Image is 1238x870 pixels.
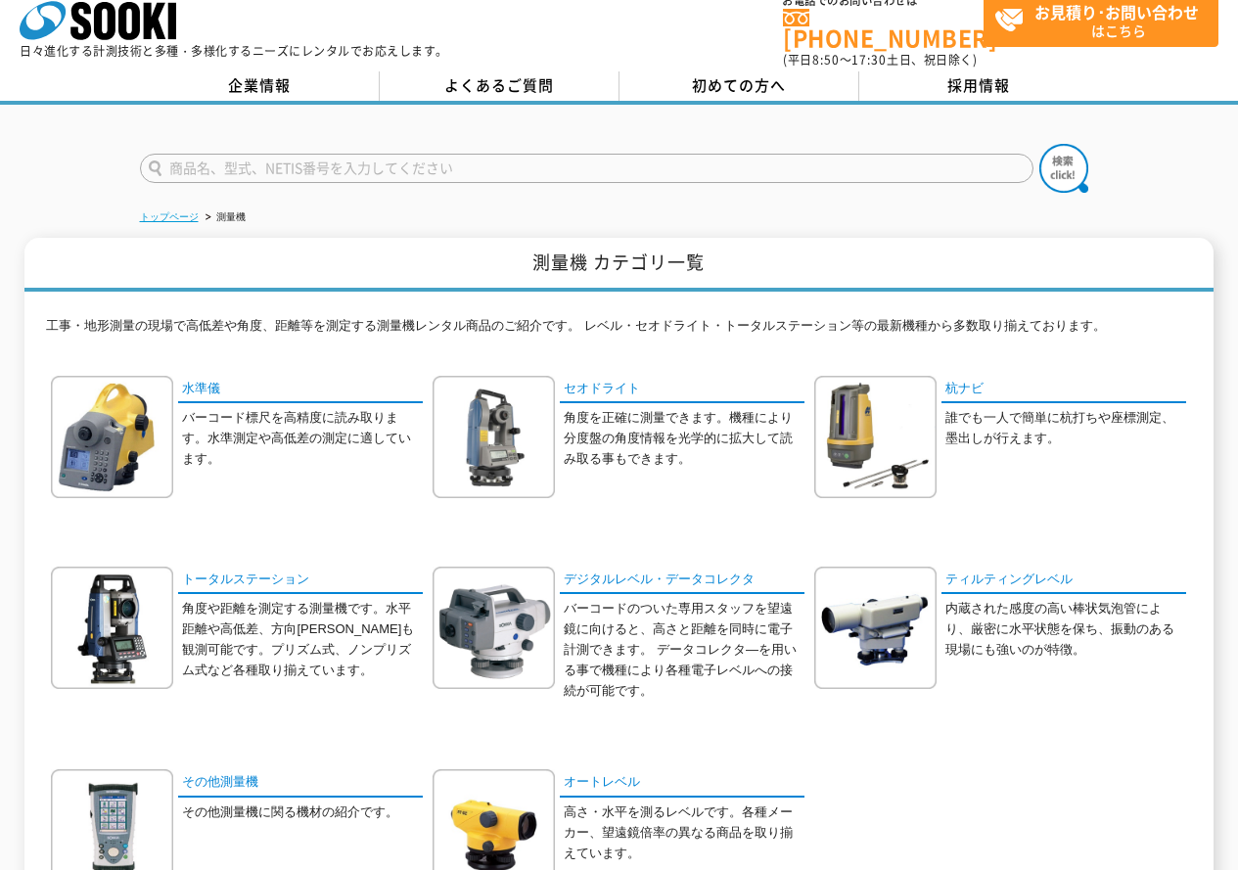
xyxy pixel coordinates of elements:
a: よくあるご質問 [380,71,619,101]
a: その他測量機 [178,769,423,798]
li: 測量機 [202,207,246,228]
a: ティルティングレベル [941,567,1186,595]
a: トップページ [140,211,199,222]
a: セオドライト [560,376,804,404]
p: 角度や距離を測定する測量機です。水平距離や高低差、方向[PERSON_NAME]も観測可能です。プリズム式、ノンプリズム式など各種取り揃えています。 [182,599,423,680]
a: 企業情報 [140,71,380,101]
p: バーコード標尺を高精度に読み取ります。水準測定や高低差の測定に適しています。 [182,408,423,469]
a: オートレベル [560,769,804,798]
a: 採用情報 [859,71,1099,101]
p: 日々進化する計測技術と多種・多様化するニーズにレンタルでお応えします。 [20,45,448,57]
h1: 測量機 カテゴリ一覧 [24,238,1213,292]
a: 水準儀 [178,376,423,404]
p: 内蔵された感度の高い棒状気泡管により、厳密に水平状態を保ち、振動のある現場にも強いのが特徴。 [945,599,1186,660]
img: 水準儀 [51,376,173,498]
input: 商品名、型式、NETIS番号を入力してください [140,154,1033,183]
img: btn_search.png [1039,144,1088,193]
p: 高さ・水平を測るレベルです。各種メーカー、望遠鏡倍率の異なる商品を取り揃えています。 [564,802,804,863]
a: デジタルレベル・データコレクタ [560,567,804,595]
p: 角度を正確に測量できます。機種により分度盤の角度情報を光学的に拡大して読み取る事もできます。 [564,408,804,469]
img: ティルティングレベル [814,567,937,689]
a: [PHONE_NUMBER] [783,9,984,49]
p: バーコードのついた専用スタッフを望遠鏡に向けると、高さと距離を同時に電子計測できます。 データコレクタ―を用いる事で機種により各種電子レベルへの接続が可能です。 [564,599,804,701]
img: トータルステーション [51,567,173,689]
span: 初めての方へ [692,74,786,96]
a: トータルステーション [178,567,423,595]
p: 工事・地形測量の現場で高低差や角度、距離等を測定する測量機レンタル商品のご紹介です。 レベル・セオドライト・トータルステーション等の最新機種から多数取り揃えております。 [46,316,1191,346]
a: 初めての方へ [619,71,859,101]
img: セオドライト [433,376,555,498]
span: (平日 ～ 土日、祝日除く) [783,51,977,69]
img: デジタルレベル・データコレクタ [433,567,555,689]
p: 誰でも一人で簡単に杭打ちや座標測定、墨出しが行えます。 [945,408,1186,449]
a: 杭ナビ [941,376,1186,404]
span: 8:50 [812,51,840,69]
img: 杭ナビ [814,376,937,498]
span: 17:30 [851,51,887,69]
p: その他測量機に関る機材の紹介です。 [182,802,423,823]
